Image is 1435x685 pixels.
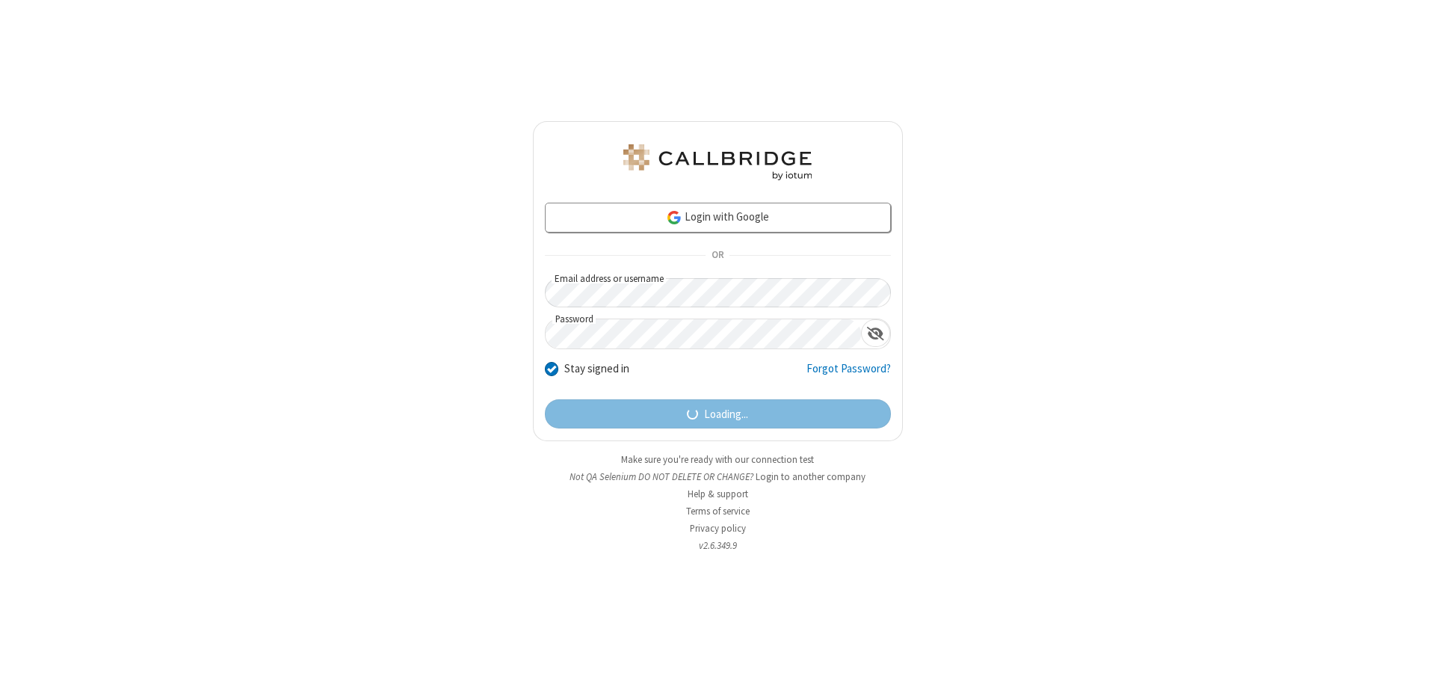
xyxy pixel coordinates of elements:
input: Password [546,319,861,348]
a: Forgot Password? [806,360,891,389]
img: QA Selenium DO NOT DELETE OR CHANGE [620,144,815,180]
li: Not QA Selenium DO NOT DELETE OR CHANGE? [533,470,903,484]
label: Stay signed in [564,360,629,378]
a: Make sure you're ready with our connection test [621,453,814,466]
span: Loading... [704,406,748,423]
div: Show password [861,319,890,347]
a: Terms of service [686,505,750,517]
button: Login to another company [756,470,865,484]
a: Help & support [688,488,748,500]
span: OR [706,245,729,266]
input: Email address or username [545,278,891,307]
li: v2.6.349.9 [533,538,903,553]
img: google-icon.png [666,209,682,226]
a: Login with Google [545,203,891,233]
a: Privacy policy [690,522,746,535]
button: Loading... [545,399,891,429]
